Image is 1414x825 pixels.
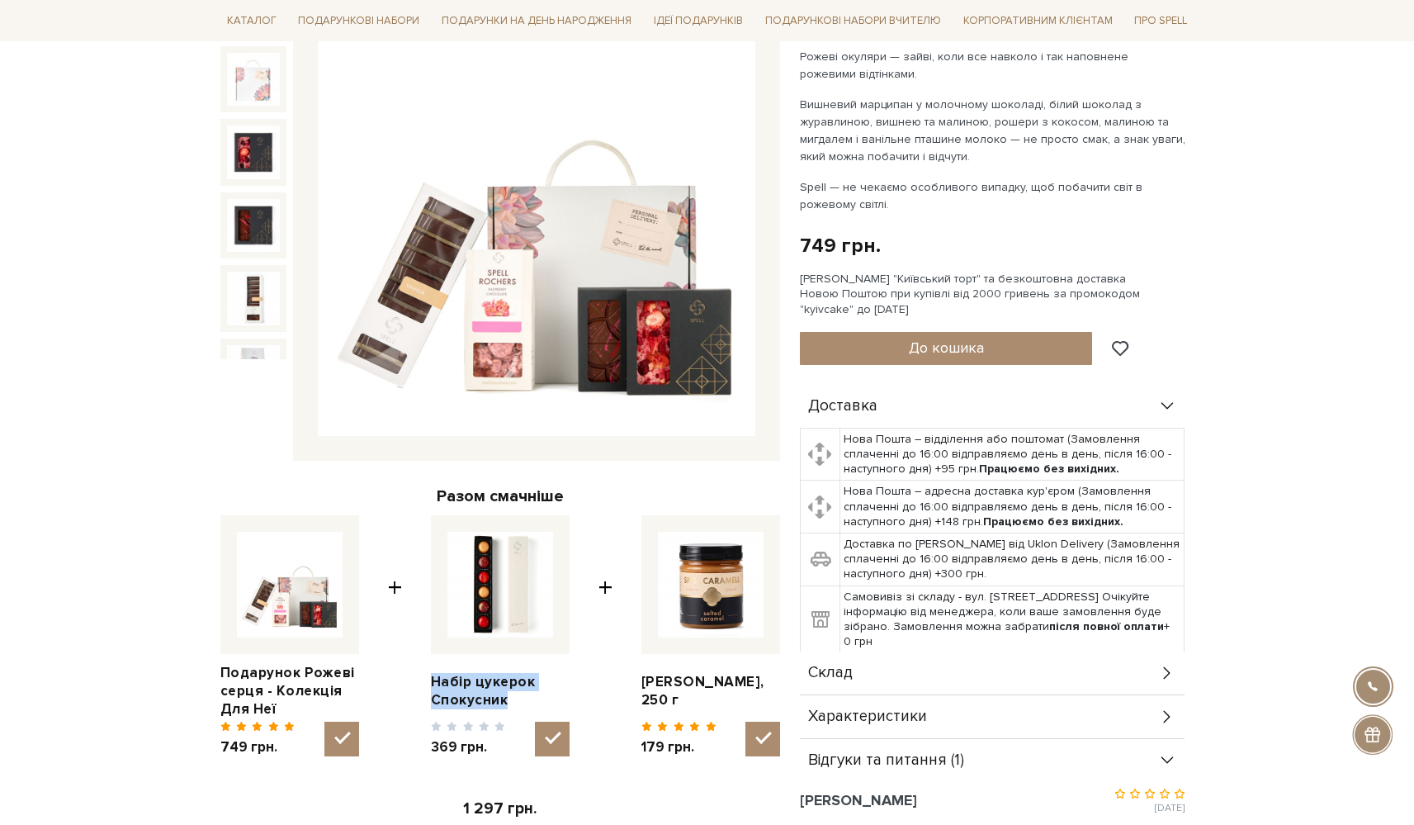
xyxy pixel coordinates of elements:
[840,533,1185,586] td: Доставка по [PERSON_NAME] від Uklon Delivery (Замовлення сплаченні до 16:00 відправляємо день в д...
[808,709,927,724] span: Характеристики
[800,48,1187,83] p: Рожеві окуляри — зайві, коли все навколо і так наповнене рожевими відтінками.
[658,532,764,638] img: Карамель солона, 250 г
[463,799,537,818] span: 1 297 грн.
[431,673,570,709] a: Набір цукерок Спокусник
[808,753,964,768] span: Відгуки та питання (1)
[237,532,343,638] img: Подарунок Рожеві серця - Колекція Для Неї
[840,481,1185,533] td: Нова Пошта – адресна доставка кур'єром (Замовлення сплаченні до 16:00 відправляємо день в день, п...
[291,8,426,34] a: Подарункові набори
[641,738,716,756] span: 179 грн.
[957,8,1119,34] a: Корпоративним клієнтам
[800,178,1187,213] p: Spell — не чекаємо особливого випадку, щоб побачити світ в рожевому світлі.
[840,428,1185,481] td: Нова Пошта – відділення або поштомат (Замовлення сплаченні до 16:00 відправляємо день в день, піс...
[227,345,280,398] img: Подарунок Рожеві серця
[983,514,1123,529] b: Працюємо без вихідних.
[227,53,280,106] img: Подарунок Рожеві серця
[979,462,1119,476] b: Працюємо без вихідних.
[759,7,948,35] a: Подарункові набори Вчителю
[1049,619,1164,633] b: після повної оплати
[800,272,1194,317] div: [PERSON_NAME] "Київський торт" та безкоштовна доставка Новою Поштою при купівлі від 2000 гривень ...
[992,786,1185,816] div: [DATE]
[840,586,1185,653] td: Самовивіз зі складу - вул. [STREET_ADDRESS] Очікуйте інформацію від менеджера, коли ваше замовлен...
[641,673,780,709] a: [PERSON_NAME], 250 г
[800,332,1093,365] button: До кошика
[220,486,780,507] div: Разом смачніше
[220,664,359,718] a: Подарунок Рожеві серця - Колекція Для Неї
[227,272,280,325] img: Подарунок Рожеві серця
[447,532,553,638] img: Набір цукерок Спокусник
[431,738,506,756] span: 369 грн.
[227,126,280,178] img: Подарунок Рожеві серця
[800,791,917,809] span: [PERSON_NAME]
[598,515,612,757] span: +
[227,199,280,252] img: Подарунок Рожеві серця
[808,666,853,680] span: Склад
[435,8,638,34] a: Подарунки на День народження
[800,233,881,258] div: 749 грн.
[800,96,1187,165] p: Вишневий марципан у молочному шоколаді, білий шоколад з журавлиною, вишнею та малиною, рошери з к...
[909,339,984,357] span: До кошика
[647,8,750,34] a: Ідеї подарунків
[220,8,283,34] a: Каталог
[220,738,296,756] span: 749 грн.
[388,515,402,757] span: +
[1128,8,1194,34] a: Про Spell
[808,399,877,414] span: Доставка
